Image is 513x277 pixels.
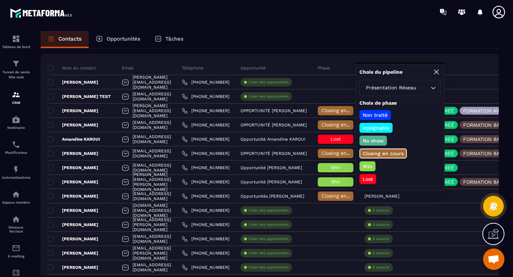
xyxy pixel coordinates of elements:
a: [PHONE_NUMBER] [182,79,229,85]
div: Ouvrir le chat [483,249,504,270]
p: Créer des opportunités [249,80,289,85]
a: social-networksocial-networkRéseaux Sociaux [2,210,30,239]
a: [PHONE_NUMBER] [182,94,229,99]
p: [PERSON_NAME] [48,250,98,256]
a: schedulerschedulerPlanificateur [2,135,30,160]
a: Contacts [41,31,89,48]
p: Opportunités [PERSON_NAME] [240,194,304,199]
p: OPPORTUNITÉ [PERSON_NAME] [240,122,307,127]
img: formation [12,35,20,43]
p: Opportunité [240,65,266,71]
p: À associe [373,236,389,241]
a: [PHONE_NUMBER] [182,222,229,228]
p: À associe [373,251,389,256]
a: [PHONE_NUMBER] [182,265,229,270]
p: Créer des opportunités [249,222,289,227]
p: [PERSON_NAME] [48,79,98,85]
p: À associe [373,222,389,227]
p: Win [362,163,373,170]
a: Opportunités [89,31,147,48]
span: Closing en cours [321,150,362,156]
a: Tâches [147,31,191,48]
p: OPPORTUNITÉ [PERSON_NAME] [240,108,307,113]
a: formationformationTableau de bord [2,29,30,54]
p: [PERSON_NAME] [48,151,98,156]
p: Opportunité Amandine KAROUI [240,137,306,142]
a: [PHONE_NUMBER] [182,122,229,128]
a: [PHONE_NUMBER] [182,165,229,171]
p: [PERSON_NAME] [48,265,98,270]
a: [PHONE_NUMBER] [182,250,229,256]
span: Win [331,179,340,184]
span: Closing en cours [321,108,362,113]
p: Planificateur [2,151,30,155]
p: Nom du contact [48,65,96,71]
p: Tâches [165,36,183,42]
a: [PHONE_NUMBER] [182,108,229,114]
img: scheduler [12,140,20,149]
a: automationsautomationsWebinaire [2,110,30,135]
p: Créer des opportunités [249,251,289,256]
a: [PHONE_NUMBER] [182,236,229,242]
p: [PERSON_NAME] [48,222,98,228]
p: Lost [362,176,374,183]
a: [PHONE_NUMBER] [182,208,229,213]
p: Phase [318,65,330,71]
p: Créer des opportunités [249,208,289,213]
a: automationsautomationsEspace membre [2,185,30,210]
a: automationsautomationsAutomatisations [2,160,30,185]
span: Présentation Réseau [364,84,418,92]
img: email [12,244,20,252]
p: Amandine KAROUI [48,136,100,142]
img: automations [12,190,20,199]
p: Webinaire [2,126,30,130]
p: Réseaux Sociaux [2,225,30,233]
p: Créer des opportunités [249,236,289,241]
p: Choix de phase [359,100,441,106]
p: [PERSON_NAME] [48,193,98,199]
img: formation [12,59,20,68]
p: No show [362,137,385,144]
p: [PERSON_NAME] [48,179,98,185]
span: Closing en cours [321,122,362,127]
p: [PERSON_NAME] [48,236,98,242]
p: Closing en cours [362,150,405,157]
a: [PHONE_NUMBER] [182,179,229,185]
p: Créer des opportunités [249,94,289,99]
p: Créer des opportunités [249,265,289,270]
p: CRM [2,101,30,105]
p: À associe [373,208,389,213]
input: Search for option [418,84,429,92]
p: OPPORTUNITÉ [PERSON_NAME] [240,151,307,156]
img: automations [12,165,20,174]
p: [PERSON_NAME] [48,208,98,213]
a: [PHONE_NUMBER] [182,193,229,199]
img: logo [10,6,74,20]
p: [PERSON_NAME] [48,108,98,114]
p: [PERSON_NAME] [48,165,98,171]
p: [PERSON_NAME] [364,194,399,199]
p: [PERSON_NAME] TEST [48,94,111,99]
p: Non traité [362,111,389,119]
p: E-mailing [2,254,30,258]
a: emailemailE-mailing [2,239,30,263]
p: Opportunité [PERSON_NAME] [240,179,302,184]
p: Email [122,65,134,71]
div: Search for option [359,80,441,96]
p: Choix du pipeline [359,69,403,75]
img: formation [12,90,20,99]
p: Tunnel de vente Site web [2,70,30,80]
a: [PHONE_NUMBER] [182,136,229,142]
img: automations [12,115,20,124]
a: [PHONE_NUMBER] [182,151,229,156]
p: Contacts [58,36,82,42]
p: injoignable [362,124,390,131]
p: [PERSON_NAME] [48,122,98,128]
p: Opportunité [PERSON_NAME] [240,165,302,170]
span: Win [331,164,340,170]
a: formationformationCRM [2,85,30,110]
p: À associe [373,265,389,270]
span: Closing en cours [321,193,362,199]
a: formationformationTunnel de vente Site web [2,54,30,85]
p: Téléphone [182,65,203,71]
